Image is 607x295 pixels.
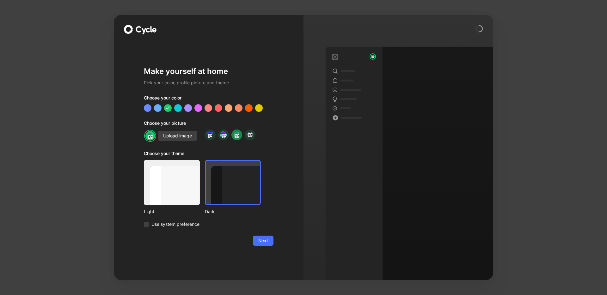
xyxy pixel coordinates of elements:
[144,208,200,215] div: Light
[144,79,273,87] h2: Pick your color, profile picture and theme
[144,94,273,104] div: Choose your color
[246,130,254,139] img: avatar
[145,130,156,141] img: avatar
[370,54,375,59] img: avatar
[158,131,197,141] button: Upload image
[258,237,268,244] span: Next
[144,119,273,129] div: Choose your picture
[253,236,273,246] button: Next
[206,130,214,139] img: avatar
[219,130,228,139] img: avatar
[205,208,261,215] div: Dark
[163,132,192,140] span: Upload image
[232,130,241,139] img: avatar
[144,66,273,76] h1: Make yourself at home
[151,220,199,228] span: Use system preference
[332,54,338,60] img: workspace-default-logo-wX5zAyuM.png
[144,150,261,160] div: Choose your theme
